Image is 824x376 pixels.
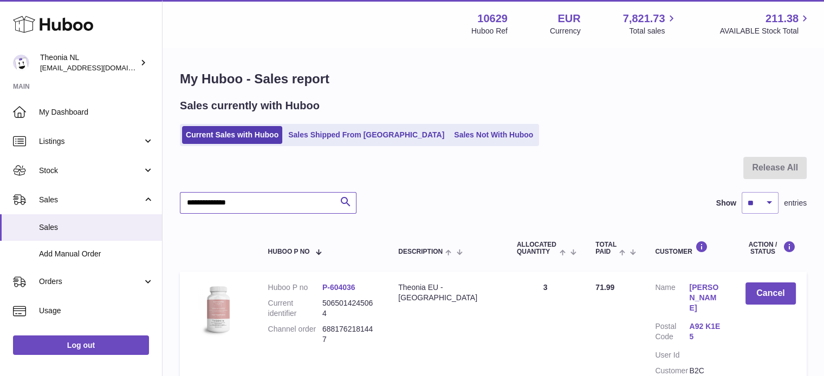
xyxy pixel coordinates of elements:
a: Current Sales with Huboo [182,126,282,144]
span: Stock [39,166,142,176]
span: Huboo P no [268,248,309,255]
span: ALLOCATED Quantity [517,241,557,255]
a: P-604036 [322,283,355,292]
span: Orders [39,276,142,287]
div: Theonia EU - [GEOGRAPHIC_DATA] [398,282,495,303]
div: Currency [550,26,581,36]
div: Theonia NL [40,52,138,73]
span: Listings [39,136,142,147]
h2: Sales currently with Huboo [180,98,320,113]
span: entries [784,198,807,208]
dd: 5065014245064 [322,298,377,319]
span: Usage [39,306,154,316]
img: 106291725893222.jpg [191,282,245,337]
a: Sales Shipped From [GEOGRAPHIC_DATA] [284,126,448,144]
a: Sales Not With Huboo [450,126,537,144]
span: Total sales [629,26,677,36]
a: 7,821.73 Total sales [623,11,678,36]
span: Sales [39,222,154,233]
a: Log out [13,335,149,355]
span: Description [398,248,443,255]
div: Huboo Ref [471,26,508,36]
span: AVAILABLE Stock Total [719,26,811,36]
dt: Huboo P no [268,282,322,293]
img: info@wholesomegoods.eu [13,55,29,71]
span: Total paid [595,241,617,255]
span: Sales [39,195,142,205]
strong: 10629 [477,11,508,26]
label: Show [716,198,736,208]
span: 211.38 [765,11,799,26]
h1: My Huboo - Sales report [180,70,807,88]
div: Customer [655,241,723,255]
span: 71.99 [595,283,614,292]
dd: 6881762181447 [322,324,377,345]
strong: EUR [557,11,580,26]
dt: User Id [655,350,689,360]
span: My Dashboard [39,107,154,117]
dt: Channel order [268,324,322,345]
span: 7,821.73 [623,11,665,26]
a: [PERSON_NAME] [689,282,723,313]
a: 211.38 AVAILABLE Stock Total [719,11,811,36]
dt: Current identifier [268,298,322,319]
button: Cancel [745,282,796,305]
a: A92 K1E5 [689,321,723,342]
span: [EMAIL_ADDRESS][DOMAIN_NAME] [40,63,159,72]
dt: Postal Code [655,321,689,345]
dt: Name [655,282,689,316]
span: Add Manual Order [39,249,154,259]
div: Action / Status [745,241,796,255]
